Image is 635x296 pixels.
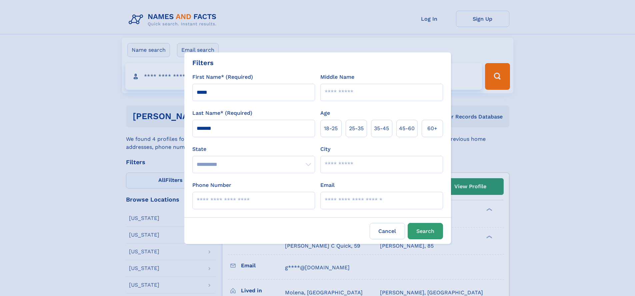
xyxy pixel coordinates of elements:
[192,58,214,68] div: Filters
[399,124,415,132] span: 45‑60
[320,145,330,153] label: City
[349,124,364,132] span: 25‑35
[320,109,330,117] label: Age
[192,109,252,117] label: Last Name* (Required)
[320,181,335,189] label: Email
[320,73,354,81] label: Middle Name
[374,124,389,132] span: 35‑45
[192,145,315,153] label: State
[192,73,253,81] label: First Name* (Required)
[427,124,437,132] span: 60+
[408,223,443,239] button: Search
[370,223,405,239] label: Cancel
[192,181,231,189] label: Phone Number
[324,124,338,132] span: 18‑25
